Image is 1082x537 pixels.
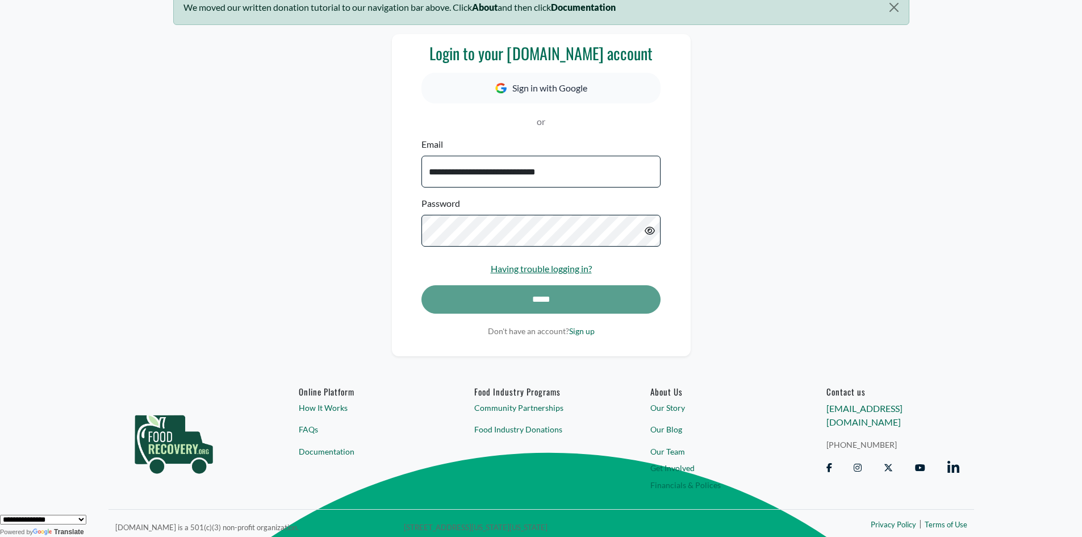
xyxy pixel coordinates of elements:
[421,44,660,63] h3: Login to your [DOMAIN_NAME] account
[650,462,783,474] a: Get Involved
[474,402,607,414] a: Community Partnerships
[474,386,607,397] h6: Food Industry Programs
[569,326,595,336] a: Sign up
[650,402,783,414] a: Our Story
[826,386,959,397] h6: Contact us
[491,263,592,274] a: Having trouble logging in?
[650,423,783,435] a: Our Blog
[299,423,432,435] a: FAQs
[123,386,225,494] img: food_recovery_green_logo-76242d7a27de7ed26b67be613a865d9c9037ba317089b267e0515145e5e51427.png
[472,2,498,13] b: About
[33,528,54,536] img: Google Translate
[33,528,84,536] a: Translate
[495,83,507,94] img: Google Icon
[421,197,460,210] label: Password
[474,423,607,435] a: Food Industry Donations
[650,386,783,397] a: About Us
[650,479,783,491] a: Financials & Polices
[421,73,660,103] button: Sign in with Google
[421,138,443,151] label: Email
[299,402,432,414] a: How It Works
[299,446,432,457] a: Documentation
[421,325,660,337] p: Don't have an account?
[299,386,432,397] h6: Online Platform
[826,439,959,451] a: [PHONE_NUMBER]
[826,403,903,427] a: [EMAIL_ADDRESS][DOMAIN_NAME]
[421,115,660,128] p: or
[650,446,783,457] a: Our Team
[551,2,616,13] b: Documentation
